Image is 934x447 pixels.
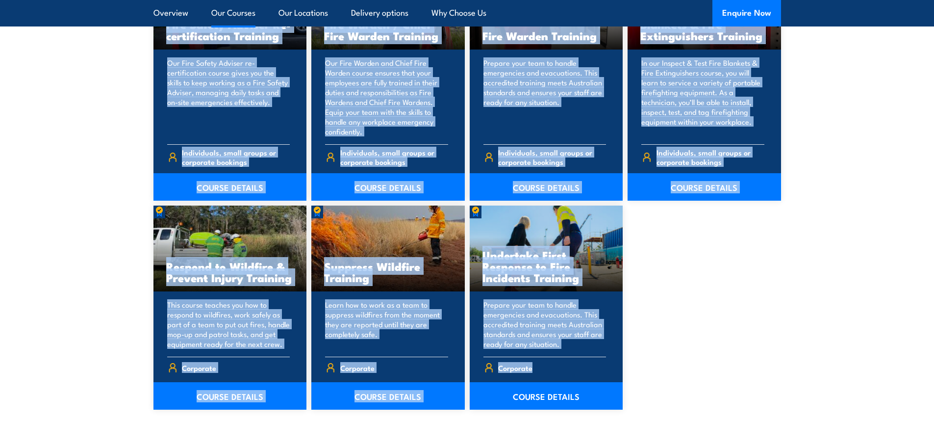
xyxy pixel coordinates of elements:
p: Prepare your team to handle emergencies and evacuations. This accredited training meets Australia... [483,58,606,136]
a: COURSE DETAILS [470,173,623,201]
h3: Fire Safety Adviser Re-certification Training [166,19,294,41]
h3: Suppress Wildfire Training [324,261,452,283]
a: COURSE DETAILS [628,173,781,201]
h3: Undertake First Response to Fire Incidents Training [482,249,610,283]
span: Corporate [340,360,375,375]
p: In our Inspect & Test Fire Blankets & Fire Extinguishers course, you will learn to service a vari... [641,58,764,136]
span: Individuals, small groups or corporate bookings [498,148,606,166]
p: Learn how to work as a team to suppress wildfires from the moment they are reported until they ar... [325,300,448,349]
a: COURSE DETAILS [311,173,465,201]
a: COURSE DETAILS [311,382,465,410]
h3: Respond to Wildfire & Prevent Injury Training [166,261,294,283]
p: Our Fire Safety Adviser re-certification course gives you the skills to keep working as a Fire Sa... [167,58,290,136]
a: COURSE DETAILS [153,382,307,410]
p: This course teaches you how to respond to wildfires, work safely as part of a team to put out fir... [167,300,290,349]
h3: Fire Warden Training [482,30,610,41]
span: Individuals, small groups or corporate bookings [182,148,290,166]
span: Corporate [498,360,532,375]
a: COURSE DETAILS [153,173,307,201]
span: Corporate [182,360,216,375]
h3: Inspect & Test Fire Blankets & Fire Extinguishers Training [640,7,768,41]
p: Prepare your team to handle emergencies and evacuations. This accredited training meets Australia... [483,300,606,349]
span: Individuals, small groups or corporate bookings [656,148,764,166]
a: COURSE DETAILS [470,382,623,410]
span: Individuals, small groups or corporate bookings [340,148,448,166]
h3: Fire Warden / Chief Fire Warden Training [324,19,452,41]
p: Our Fire Warden and Chief Fire Warden course ensures that your employees are fully trained in the... [325,58,448,136]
